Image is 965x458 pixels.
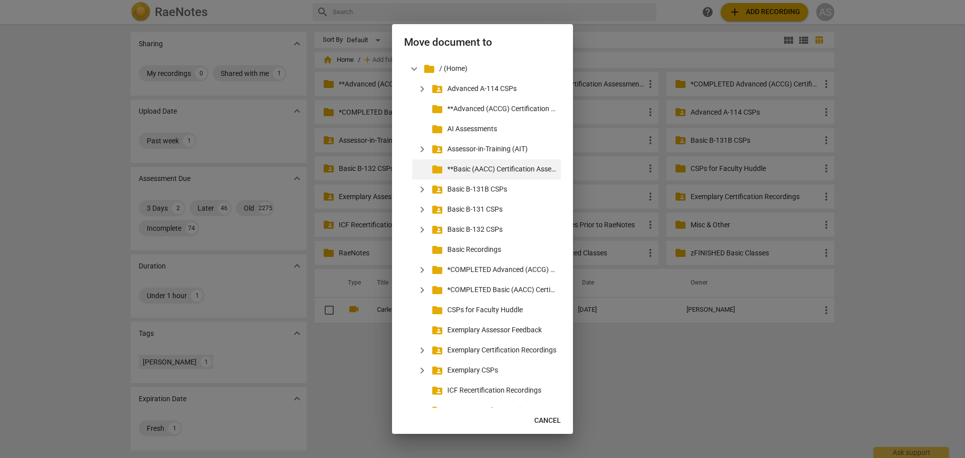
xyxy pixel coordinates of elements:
p: Exemplary Certification Recordings [447,345,557,355]
span: folder_shared [431,184,443,196]
p: **Basic (AACC) Certification Assessments [447,164,557,174]
p: Assessor-in-Training (AIT) [447,144,557,154]
p: Basic B-131 CSPs [447,204,557,215]
span: folder_shared [431,364,443,377]
span: folder_shared [431,83,443,95]
p: *COMPLETED Basic (AACC) Certification Assessments [447,285,557,295]
button: Cancel [526,412,569,430]
span: expand_more [416,284,428,296]
p: LATE CSPs - Classes Prior to RaeNotes [447,405,557,416]
span: folder_shared [431,204,443,216]
span: expand_more [416,143,428,155]
span: expand_more [408,63,420,75]
span: folder_shared [431,143,443,155]
p: Advanced A-114 CSPs [447,83,557,94]
span: expand_more [416,405,428,417]
span: Cancel [534,416,561,426]
span: expand_more [416,264,428,276]
span: expand_more [416,364,428,377]
p: / (Home) [439,63,557,74]
span: expand_more [416,83,428,95]
p: AI Assessments [447,124,557,134]
p: Basic Recordings [447,244,557,255]
span: folder [431,304,443,316]
span: folder [431,123,443,135]
p: Basic B-132 CSPs [447,224,557,235]
span: expand_more [416,344,428,356]
span: folder [431,103,443,115]
span: expand_more [416,224,428,236]
span: folder [431,284,443,296]
p: *COMPLETED Advanced (ACCG) Certification Assessments [447,264,557,275]
p: Exemplary Assessor Feedback [447,325,557,335]
p: CSPs for Faculty Huddle [447,305,557,315]
span: folder [423,63,435,75]
h2: Move document to [404,36,561,49]
p: ICF Recertification Recordings [447,385,557,396]
p: Basic B-131B CSPs [447,184,557,195]
p: Exemplary CSPs [447,365,557,376]
span: folder [431,405,443,417]
span: expand_more [416,184,428,196]
p: **Advanced (ACCG) Certification Assessments [447,104,557,114]
span: folder_shared [431,224,443,236]
span: expand_more [416,204,428,216]
span: folder_shared [431,385,443,397]
span: folder [431,244,443,256]
span: folder [431,163,443,175]
span: folder_shared [431,344,443,356]
span: folder_shared [431,324,443,336]
span: folder [431,264,443,276]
